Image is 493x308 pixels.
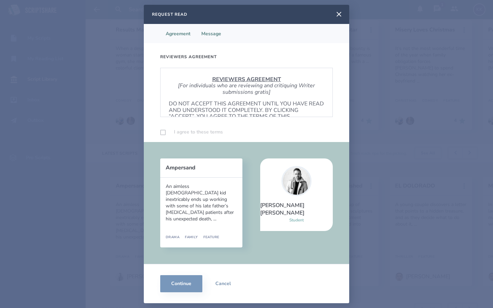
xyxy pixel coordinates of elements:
div: Family [179,235,198,240]
div: [PERSON_NAME] [PERSON_NAME] [260,202,333,217]
div: Feature [198,235,219,240]
img: user_1716403022-crop.jpg [281,166,312,196]
button: Ampersand [166,165,242,171]
p: REVIEWERS AGREEMENT [169,76,324,82]
label: I agree to these terms [174,128,223,137]
li: Message [196,24,227,43]
h2: Request Read [152,12,187,17]
div: Student [289,217,304,223]
div: Drama [166,235,179,240]
button: Cancel [202,275,243,292]
div: An aimless [DEMOGRAPHIC_DATA] kid inextricably ends up working with some of his late father’s [ME... [166,183,237,222]
h3: Reviewers Agreement [160,54,217,60]
li: Agreement [160,24,196,43]
a: [PERSON_NAME] [PERSON_NAME]Student [260,158,333,231]
p: DO NOT ACCEPT THIS AGREEMENT UNTIL YOU HAVE READ AND UNDERSTOOD IT COMPLETELY. BY CLICKING “ACCEP... [169,101,324,126]
button: Continue [160,275,202,292]
p: [For individuals who are reviewing and critiquing Writer submissions gratis] [169,82,324,95]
